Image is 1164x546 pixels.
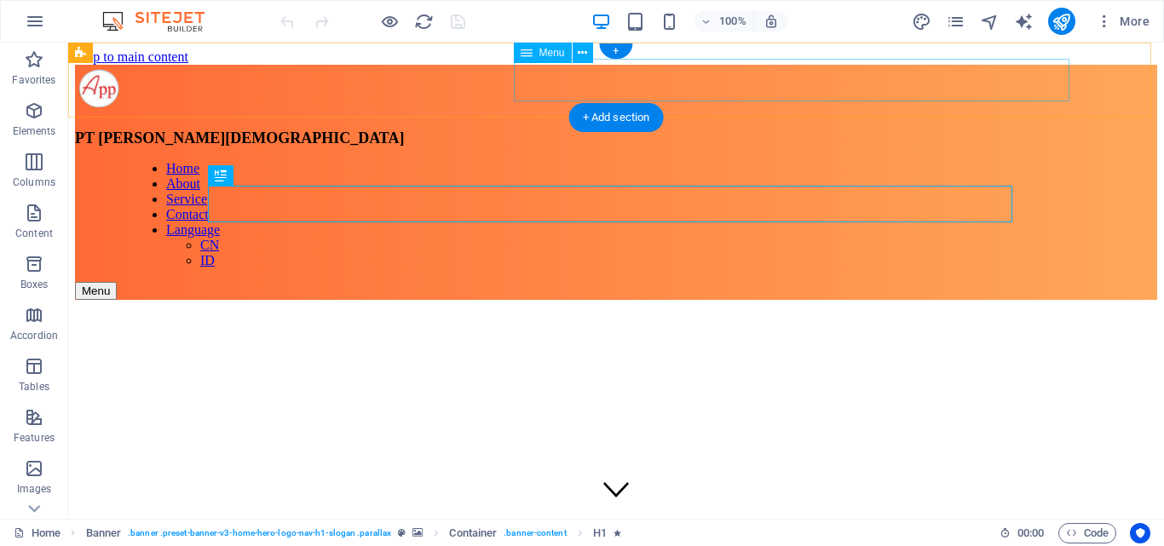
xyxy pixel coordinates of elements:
[1130,523,1150,543] button: Usercentrics
[614,528,621,537] i: Element contains an animation
[980,11,1000,32] button: navigator
[599,43,632,59] div: +
[13,124,56,138] p: Elements
[412,528,423,537] i: This element contains a background
[1089,8,1156,35] button: More
[413,11,434,32] button: reload
[98,11,226,32] img: Editor Logo
[17,482,52,496] p: Images
[449,523,497,543] span: Click to select. Double-click to edit
[539,48,565,58] span: Menu
[10,329,58,342] p: Accordion
[86,523,622,543] nav: breadcrumb
[1017,523,1044,543] span: 00 00
[1096,13,1150,30] span: More
[719,11,746,32] h6: 100%
[946,11,966,32] button: pages
[414,12,434,32] i: Reload page
[1066,523,1109,543] span: Code
[912,12,931,32] i: Design (Ctrl+Alt+Y)
[379,11,400,32] button: Click here to leave preview mode and continue editing
[13,175,55,189] p: Columns
[12,73,55,87] p: Favorites
[946,12,965,32] i: Pages (Ctrl+Alt+S)
[7,7,120,21] a: Skip to main content
[128,523,391,543] span: . banner .preset-banner-v3-home-hero-logo-nav-h1-slogan .parallax
[1058,523,1116,543] button: Code
[1014,12,1034,32] i: AI Writer
[980,12,1000,32] i: Navigator
[694,11,754,32] button: 100%
[1000,523,1045,543] h6: Session time
[20,278,49,291] p: Boxes
[19,380,49,394] p: Tables
[14,523,61,543] a: Click to cancel selection. Double-click to open Pages
[504,523,566,543] span: . banner-content
[593,523,607,543] span: Click to select. Double-click to edit
[912,11,932,32] button: design
[1052,12,1071,32] i: Publish
[398,528,406,537] i: This element is a customizable preset
[569,103,664,132] div: + Add section
[1029,526,1032,539] span: :
[764,14,779,29] i: On resize automatically adjust zoom level to fit chosen device.
[15,227,53,240] p: Content
[1014,11,1034,32] button: text_generator
[14,431,55,445] p: Features
[1048,8,1075,35] button: publish
[86,523,122,543] span: Click to select. Double-click to edit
